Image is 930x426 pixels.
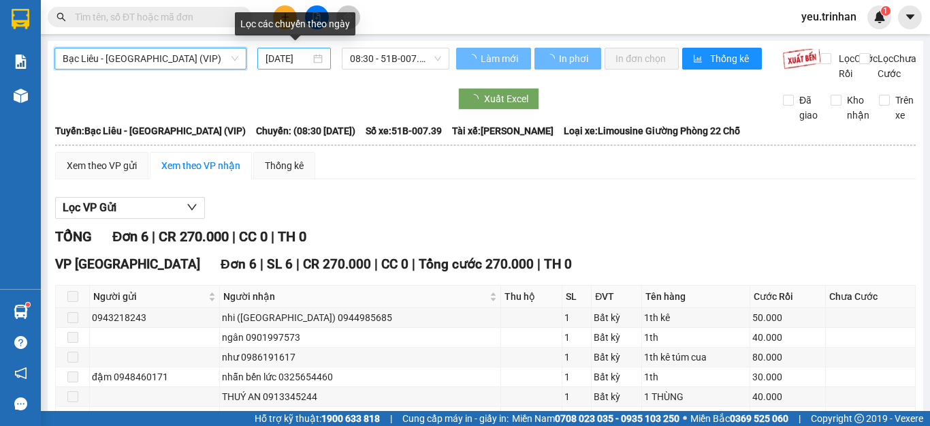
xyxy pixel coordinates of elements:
strong: 0369 525 060 [730,413,788,424]
span: | [412,256,415,272]
th: SL [562,286,592,308]
span: 08:30 - 51B-007.39 [350,48,441,69]
button: aim [336,5,360,29]
span: caret-down [904,11,916,23]
span: Hỗ trợ kỹ thuật: [255,411,380,426]
div: Thống kê [265,158,304,173]
div: THUÝ AN 0913345244 [222,389,498,404]
div: Bất kỳ [594,389,639,404]
span: VP [GEOGRAPHIC_DATA] [55,256,200,272]
input: Tìm tên, số ĐT hoặc mã đơn [75,10,236,25]
div: 50.000 [752,310,823,325]
button: caret-down [898,5,922,29]
span: Miền Nam [512,411,679,426]
div: ngân 0901997573 [222,330,498,345]
div: Lọc các chuyến theo ngày [235,12,355,35]
span: CR 270.000 [303,256,371,272]
span: Cung cấp máy in - giấy in: [402,411,509,426]
span: Lọc Cước Rồi [833,51,880,81]
img: logo-vxr [12,9,29,29]
th: Cước Rồi [750,286,826,308]
span: loading [469,94,484,104]
span: TH 0 [544,256,572,272]
span: TH 0 [278,228,306,245]
span: CR 270.000 [159,228,229,245]
span: message [14,397,27,410]
th: ĐVT [592,286,642,308]
th: Chưa Cước [826,286,916,308]
button: In đơn chọn [605,48,679,70]
div: Bất kỳ [594,330,639,345]
button: Làm mới [456,48,531,70]
div: 1 [564,350,589,365]
span: In phơi [559,51,590,66]
span: | [260,256,263,272]
div: Bất kỳ [594,310,639,325]
div: nhi ([GEOGRAPHIC_DATA]) 0944985685 [222,310,498,325]
span: TỔNG [55,228,92,245]
span: loading [545,54,557,63]
div: 1 THÙNG [644,389,748,404]
span: ⚪️ [683,416,687,421]
span: Chuyến: (08:30 [DATE]) [256,123,355,138]
span: Số xe: 51B-007.39 [366,123,442,138]
div: Bất kỳ [594,350,639,365]
div: 1th kê [644,310,748,325]
div: 0943218243 [92,310,217,325]
span: Tài xế: [PERSON_NAME] [452,123,554,138]
img: 9k= [782,48,821,70]
span: Trên xe [890,93,919,123]
div: 30.000 [752,409,823,424]
span: down [187,202,197,213]
div: 40.000 [752,330,823,345]
span: search [57,12,66,22]
button: bar-chartThống kê [682,48,762,70]
span: SL 6 [267,256,293,272]
span: Xuất Excel [484,91,528,106]
span: Đã giao [794,93,823,123]
img: warehouse-icon [14,305,28,319]
div: 1 [564,409,589,424]
div: 1 thùng [644,409,748,424]
span: Tổng cước 270.000 [419,256,534,272]
th: Tên hàng [642,286,750,308]
sup: 1 [26,303,30,307]
sup: 1 [881,6,891,16]
strong: 0708 023 035 - 0935 103 250 [555,413,679,424]
strong: 1900 633 818 [321,413,380,424]
span: yeu.trinhan [790,8,867,25]
div: nhẫn bến lức 0325654460 [222,369,498,384]
div: 30.000 [752,369,823,384]
div: Xem theo VP nhận [161,158,240,173]
div: Xem theo VP gửi [67,158,137,173]
span: notification [14,367,27,380]
button: plus [273,5,297,29]
div: 1th [644,330,748,345]
div: Bất kỳ [594,369,639,384]
span: | [799,411,801,426]
span: CC 0 [239,228,268,245]
div: 1 [564,310,589,325]
div: 80.000 [752,350,823,365]
th: Thu hộ [501,286,562,308]
span: Đơn 6 [112,228,148,245]
img: icon-new-feature [873,11,886,23]
span: loading [467,54,479,63]
div: 1 [564,389,589,404]
span: Người gửi [93,289,206,304]
div: 1th kê túm cua [644,350,748,365]
div: 1 [564,330,589,345]
span: CC 0 [381,256,408,272]
div: tiến 0949613005 [222,409,498,424]
span: | [271,228,274,245]
div: đậm 0948460171 [92,369,217,384]
div: 1 [564,369,589,384]
span: bar-chart [693,54,705,65]
span: Miền Bắc [690,411,788,426]
span: Làm mới [481,51,520,66]
button: Lọc VP Gửi [55,197,205,219]
span: | [537,256,541,272]
span: Loại xe: Limousine Giường Phòng 22 Chỗ [564,123,740,138]
span: Bạc Liêu - Sài Gòn (VIP) [63,48,238,69]
span: copyright [854,414,864,423]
